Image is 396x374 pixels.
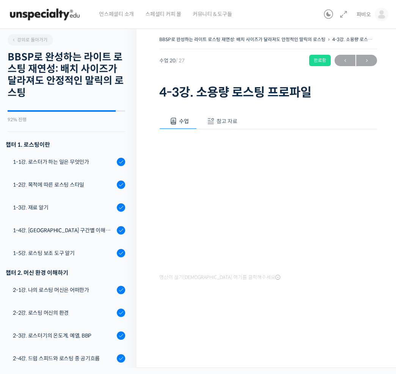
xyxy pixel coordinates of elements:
div: 1-5강. 로스팅 보조 도구 알기 [13,249,115,257]
span: 수업 20 [159,58,185,63]
span: 참고 자료 [217,118,237,125]
div: 챕터 2. 머신 환경 이해하기 [6,268,125,278]
div: 1-2강. 목적에 따른 로스팅 스타일 [13,181,115,189]
a: ←이전 [335,55,355,66]
div: 2-3강. 로스터기의 온도계, 예열, BBP [13,331,115,340]
div: 1-3강. 재료 알기 [13,203,115,212]
div: 완료함 [309,55,331,66]
span: 파비오 [357,11,371,18]
div: 2-2강. 로스팅 머신의 환경 [13,309,115,317]
span: ← [335,55,355,66]
span: 수업 [179,118,189,125]
a: BBSP로 완성하는 라이트 로스팅 재연성: 배치 사이즈가 달라져도 안정적인 말릭의 로스팅 [159,36,325,42]
h3: 챕터 1. 로스팅이란 [6,139,125,150]
a: 다음→ [356,55,377,66]
span: → [356,55,377,66]
div: 92% 진행 [8,117,125,122]
a: 4-3강. 소용량 로스팅 프로파일 [332,36,390,42]
span: 강의로 돌아가기 [11,37,47,43]
h1: 4-3강. 소용량 로스팅 프로파일 [159,85,377,100]
span: 영상이 끊기[DEMOGRAPHIC_DATA] 여기를 클릭해주세요 [159,274,280,280]
div: 2-1강. 나의 로스팅 머신은 어떠한가 [13,286,115,294]
div: 1-1강. 로스터가 하는 일은 무엇인가 [13,158,115,166]
div: 2-4강. 드럼 스피드와 로스팅 중 공기흐름 [13,354,115,363]
a: 강의로 돌아가기 [8,34,53,46]
div: 1-4강. [GEOGRAPHIC_DATA] 구간별 이해와 용어 [13,226,115,235]
span: / 27 [176,57,185,64]
h2: BBSP로 완성하는 라이트 로스팅 재연성: 배치 사이즈가 달라져도 안정적인 말릭의 로스팅 [8,51,125,99]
